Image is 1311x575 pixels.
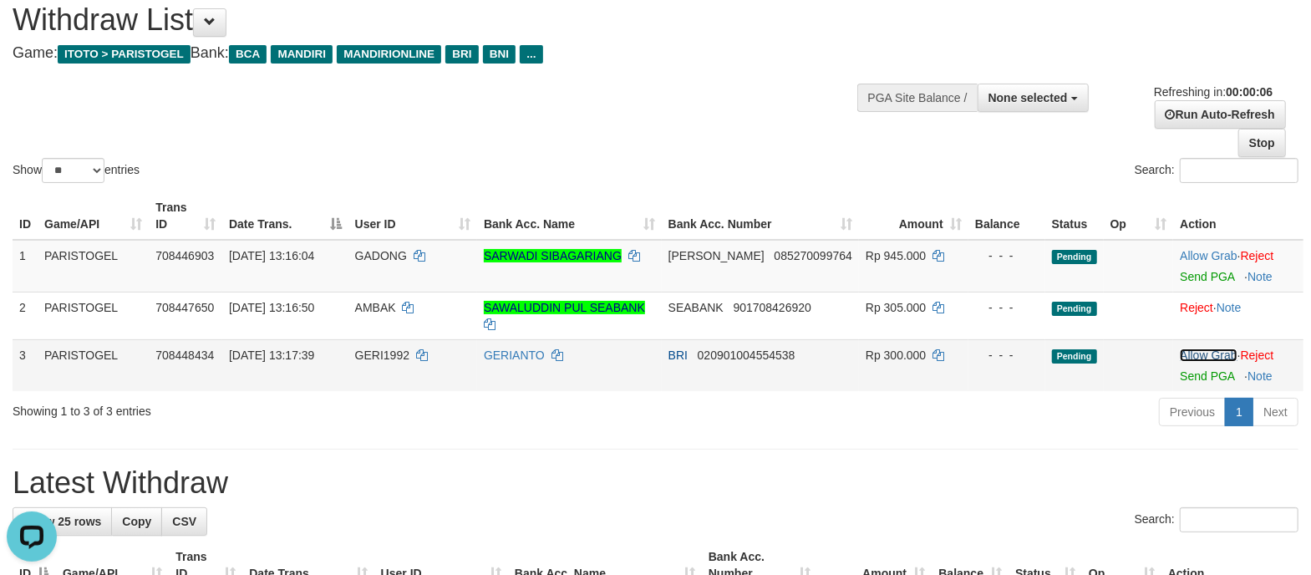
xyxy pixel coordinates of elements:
[477,192,662,240] th: Bank Acc. Name: activate to sort column ascending
[38,240,149,293] td: PARISTOGEL
[698,349,795,362] span: Copy 020901004554538 to clipboard
[668,301,724,314] span: SEABANK
[484,349,545,362] a: GERIANTO
[1247,270,1273,283] a: Note
[1247,369,1273,383] a: Note
[355,249,407,262] span: GADONG
[1052,349,1097,364] span: Pending
[1159,398,1226,426] a: Previous
[1226,85,1273,99] strong: 00:00:06
[866,349,926,362] span: Rp 300.000
[1180,249,1240,262] span: ·
[1052,302,1097,316] span: Pending
[1225,398,1253,426] a: 1
[1045,192,1104,240] th: Status
[866,301,926,314] span: Rp 305.000
[337,45,441,64] span: MANDIRIONLINE
[348,192,477,240] th: User ID: activate to sort column ascending
[1052,250,1097,264] span: Pending
[111,507,162,536] a: Copy
[13,396,534,420] div: Showing 1 to 3 of 3 entries
[38,339,149,391] td: PARISTOGEL
[155,349,214,362] span: 708448434
[38,292,149,339] td: PARISTOGEL
[13,192,38,240] th: ID
[1241,249,1274,262] a: Reject
[520,45,542,64] span: ...
[662,192,859,240] th: Bank Acc. Number: activate to sort column ascending
[484,249,622,262] a: SARWADI SIBAGARIANG
[1238,129,1286,157] a: Stop
[1104,192,1174,240] th: Op: activate to sort column ascending
[58,45,191,64] span: ITOTO > PARISTOGEL
[857,84,978,112] div: PGA Site Balance /
[1180,270,1234,283] a: Send PGA
[1180,301,1213,314] a: Reject
[1217,301,1242,314] a: Note
[975,347,1039,364] div: - - -
[1173,192,1303,240] th: Action
[1173,292,1303,339] td: ·
[866,249,926,262] span: Rp 945.000
[1135,158,1298,183] label: Search:
[1180,158,1298,183] input: Search:
[975,299,1039,316] div: - - -
[1180,249,1237,262] a: Allow Grab
[229,249,314,262] span: [DATE] 13:16:04
[13,240,38,293] td: 1
[1135,507,1298,532] label: Search:
[149,192,222,240] th: Trans ID: activate to sort column ascending
[968,192,1045,240] th: Balance
[1173,339,1303,391] td: ·
[13,292,38,339] td: 2
[1241,349,1274,362] a: Reject
[1253,398,1298,426] a: Next
[7,7,57,57] button: Open LiveChat chat widget
[1155,100,1286,129] a: Run Auto-Refresh
[1180,369,1234,383] a: Send PGA
[1173,240,1303,293] td: ·
[229,349,314,362] span: [DATE] 13:17:39
[155,249,214,262] span: 708446903
[155,301,214,314] span: 708447650
[859,192,968,240] th: Amount: activate to sort column ascending
[988,91,1068,104] span: None selected
[668,349,688,362] span: BRI
[42,158,104,183] select: Showentries
[668,249,765,262] span: [PERSON_NAME]
[13,339,38,391] td: 3
[172,515,196,528] span: CSV
[229,45,267,64] span: BCA
[483,45,516,64] span: BNI
[229,301,314,314] span: [DATE] 13:16:50
[975,247,1039,264] div: - - -
[355,349,409,362] span: GERI1992
[1180,507,1298,532] input: Search:
[1154,85,1273,99] span: Refreshing in:
[978,84,1089,112] button: None selected
[1180,349,1237,362] a: Allow Grab
[13,466,1298,500] h1: Latest Withdraw
[222,192,348,240] th: Date Trans.: activate to sort column descending
[13,158,140,183] label: Show entries
[355,301,396,314] span: AMBAK
[38,192,149,240] th: Game/API: activate to sort column ascending
[13,3,857,37] h1: Withdraw List
[13,45,857,62] h4: Game: Bank:
[734,301,811,314] span: Copy 901708426920 to clipboard
[271,45,333,64] span: MANDIRI
[1180,349,1240,362] span: ·
[484,301,645,314] a: SAWALUDDIN PUL SEABANK
[161,507,207,536] a: CSV
[445,45,478,64] span: BRI
[122,515,151,528] span: Copy
[775,249,852,262] span: Copy 085270099764 to clipboard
